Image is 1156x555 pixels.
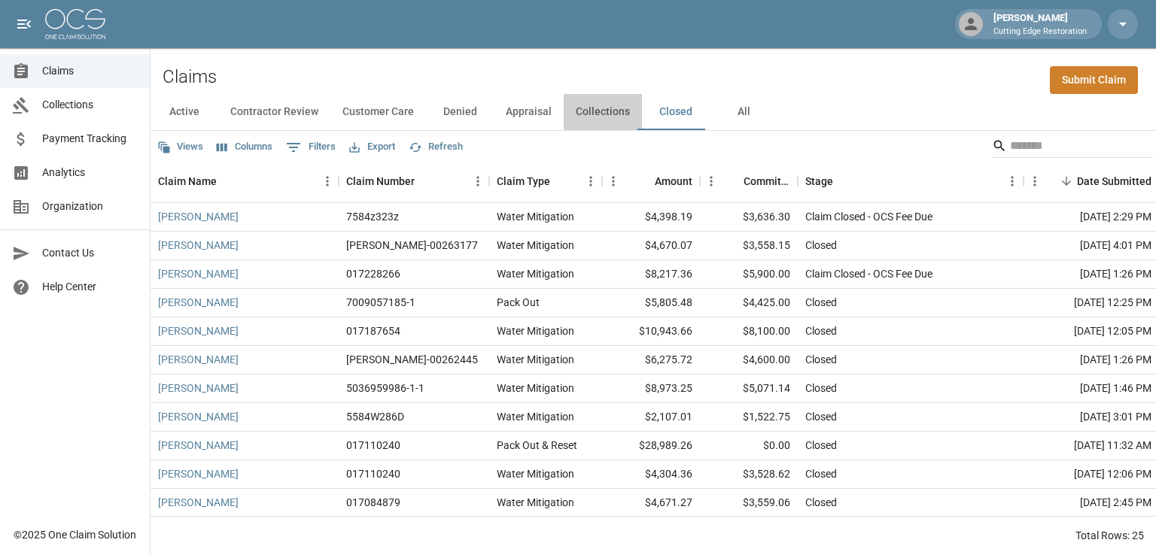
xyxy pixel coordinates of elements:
a: [PERSON_NAME] [158,238,239,253]
div: $5,071.14 [700,375,798,403]
div: Total Rows: 25 [1075,528,1144,543]
button: Customer Care [330,94,426,130]
a: [PERSON_NAME] [158,409,239,424]
div: Search [992,134,1153,161]
div: CAHO-00262445 [346,352,478,367]
button: open drawer [9,9,39,39]
div: $8,217.36 [602,260,700,289]
a: [PERSON_NAME] [158,381,239,396]
div: Water Mitigation [497,495,574,510]
div: $5,805.48 [602,289,700,317]
div: $10,943.66 [602,317,700,346]
div: Date Submitted [1077,160,1151,202]
button: Closed [642,94,710,130]
h2: Claims [163,66,217,88]
button: Sort [415,171,436,192]
div: 017084879 [346,495,400,510]
button: Appraisal [494,94,564,130]
a: [PERSON_NAME] [158,295,239,310]
button: Menu [580,170,602,193]
div: $1,522.75 [700,403,798,432]
div: Closed [805,409,837,424]
div: Closed [805,295,837,310]
a: Submit Claim [1050,66,1138,94]
div: 7584z323z [346,209,399,224]
div: $4,671.27 [602,489,700,517]
button: Menu [700,170,722,193]
button: Menu [467,170,489,193]
button: All [710,94,777,130]
div: $3,559.06 [700,489,798,517]
div: Claim Name [151,160,339,202]
div: Water Mitigation [497,238,574,253]
button: Menu [602,170,625,193]
a: [PERSON_NAME] [158,266,239,281]
div: © 2025 One Claim Solution [14,527,136,542]
button: Menu [1001,170,1024,193]
div: Water Mitigation [497,323,574,338]
a: [PERSON_NAME] [158,352,239,367]
div: $28,989.26 [602,432,700,460]
div: Water Mitigation [497,266,574,281]
a: [PERSON_NAME] [158,466,239,481]
div: Claim Name [158,160,217,202]
button: Menu [316,170,339,193]
div: $6,275.72 [602,346,700,375]
div: Stage [798,160,1024,202]
div: Closed [805,352,837,367]
div: 017187654 [346,323,400,338]
div: Claim Closed - OCS Fee Due [805,266,932,281]
div: $4,398.19 [602,203,700,232]
div: Water Mitigation [497,409,574,424]
div: 5584W286D [346,409,404,424]
div: Amount [655,160,692,202]
div: Closed [805,438,837,453]
div: Claim Type [497,160,550,202]
div: [PERSON_NAME] [987,11,1093,38]
div: Closed [805,381,837,396]
div: Water Mitigation [497,381,574,396]
a: [PERSON_NAME] [158,495,239,510]
div: Closed [805,466,837,481]
div: Committed Amount [744,160,790,202]
div: CAHO-00263177 [346,238,478,253]
button: Denied [426,94,494,130]
div: $5,900.00 [700,260,798,289]
span: Claims [42,63,138,79]
div: $3,558.15 [700,232,798,260]
button: Show filters [282,135,339,159]
div: 5036959986-1-1 [346,381,424,396]
div: Committed Amount [700,160,798,202]
p: Cutting Edge Restoration [993,26,1087,38]
button: Contractor Review [218,94,330,130]
div: 7009057185-1 [346,295,415,310]
div: $4,600.00 [700,346,798,375]
button: Export [345,135,399,159]
div: Claim Number [339,160,489,202]
div: Water Mitigation [497,466,574,481]
span: Collections [42,97,138,113]
div: 017110240 [346,438,400,453]
span: Help Center [42,279,138,295]
div: 017228266 [346,266,400,281]
span: Analytics [42,165,138,180]
div: $0.00 [700,432,798,460]
button: Sort [1056,171,1077,192]
button: Select columns [213,135,276,159]
div: $4,425.00 [700,289,798,317]
button: Menu [1024,170,1046,193]
button: Sort [722,171,744,192]
div: Pack Out & Reset [497,438,577,453]
div: Pack Out [497,295,540,310]
button: Sort [833,171,854,192]
div: Amount [602,160,700,202]
div: Closed [805,238,837,253]
div: Closed [805,495,837,510]
div: $4,670.07 [602,232,700,260]
span: Contact Us [42,245,138,261]
div: $4,304.36 [602,460,700,489]
div: Claim Type [489,160,602,202]
span: Organization [42,199,138,214]
div: $3,528.62 [700,460,798,489]
div: Water Mitigation [497,209,574,224]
